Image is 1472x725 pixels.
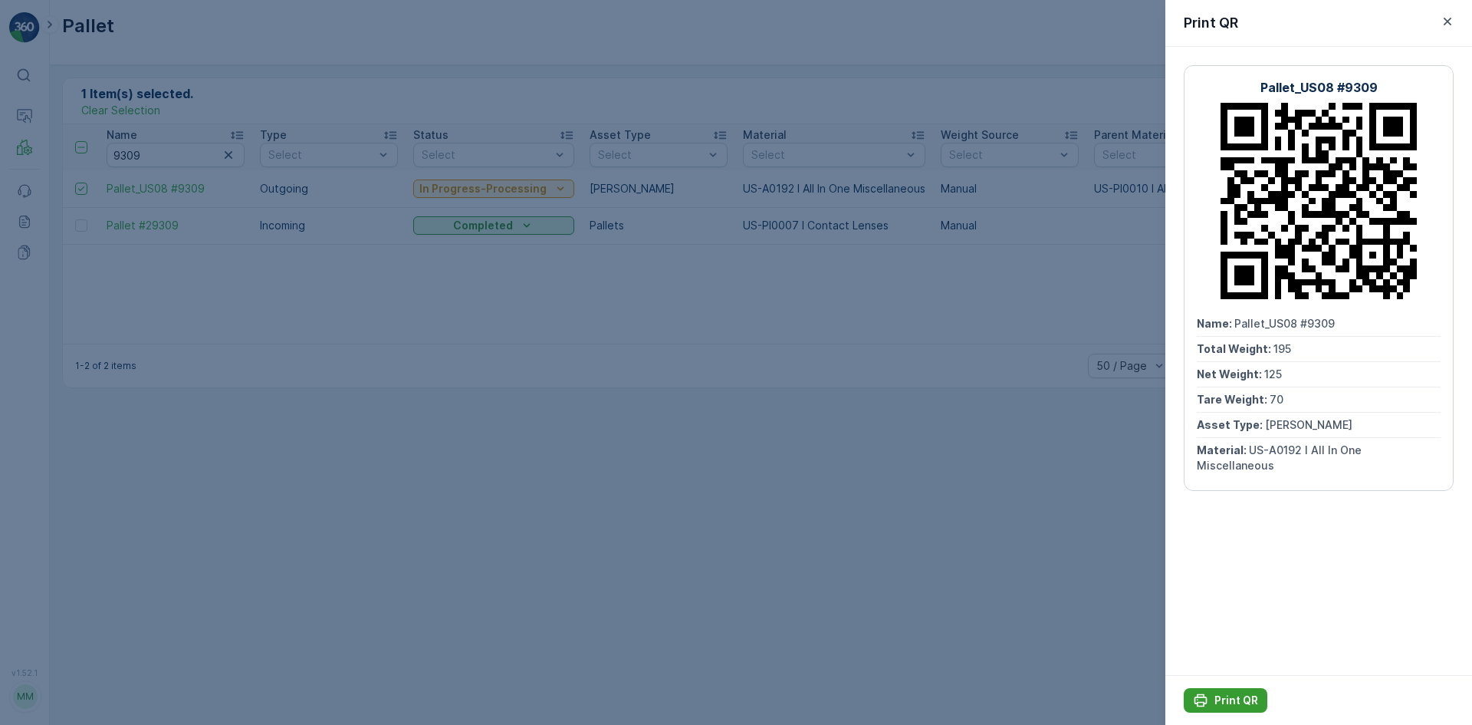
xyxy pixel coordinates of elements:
span: - [86,328,91,341]
span: - [90,277,95,290]
span: 70 [1270,393,1283,406]
span: Total Weight : [1197,342,1273,355]
span: - [90,694,95,707]
p: Pallet_US08 #9309 [1260,78,1378,97]
span: Asset Type : [1197,418,1265,431]
span: 125 [1264,367,1282,381]
span: Total Weight : [13,694,90,707]
span: Material : [1197,443,1249,456]
span: Net Weight : [13,302,80,315]
p: FD, TC5429, [DATE], #25 [659,13,810,31]
span: US-PI0423 I TC Home Mixed Pallets [65,378,258,391]
span: - [80,302,86,315]
button: Print QR [1184,688,1267,713]
p: Print QR [1214,693,1258,708]
span: [PERSON_NAME] [1265,418,1352,431]
span: US-A0192 I All In One Miscellaneous [1197,443,1365,472]
span: Name : [13,668,51,681]
span: Tare Weight : [1197,393,1270,406]
span: Material : [13,378,65,391]
span: FD, TC5429, [DATE], #25 [51,252,181,265]
span: FD, TC5429, [DATE], #26 [51,668,182,681]
span: FD Pallet [81,353,129,366]
span: Pallet_US08 #9309 [1234,317,1335,330]
span: Name : [13,252,51,265]
span: Net Weight : [1197,367,1264,381]
span: Tare Weight : [13,328,86,341]
span: Asset Type : [13,353,81,366]
p: Print QR [1184,12,1238,34]
span: Name : [1197,317,1234,330]
span: 195 [1273,342,1291,355]
span: Total Weight : [13,277,90,290]
p: FD, TC5429, [DATE], #26 [659,430,810,448]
